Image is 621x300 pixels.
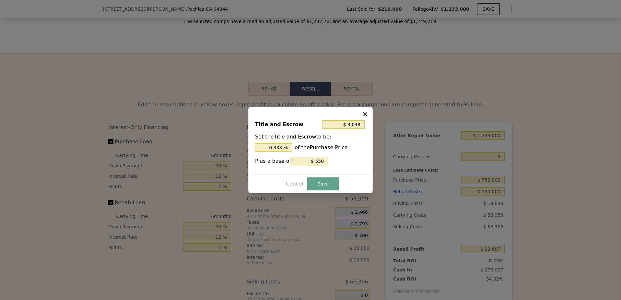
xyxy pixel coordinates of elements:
button: Cancel [283,179,306,189]
div: of the Purchase Price [255,143,366,152]
div: Set the Title and Escrow to be: [255,133,366,152]
button: Save [307,177,339,190]
span: Plus a base of [255,158,291,164]
div: Title and Escrow [255,119,320,130]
